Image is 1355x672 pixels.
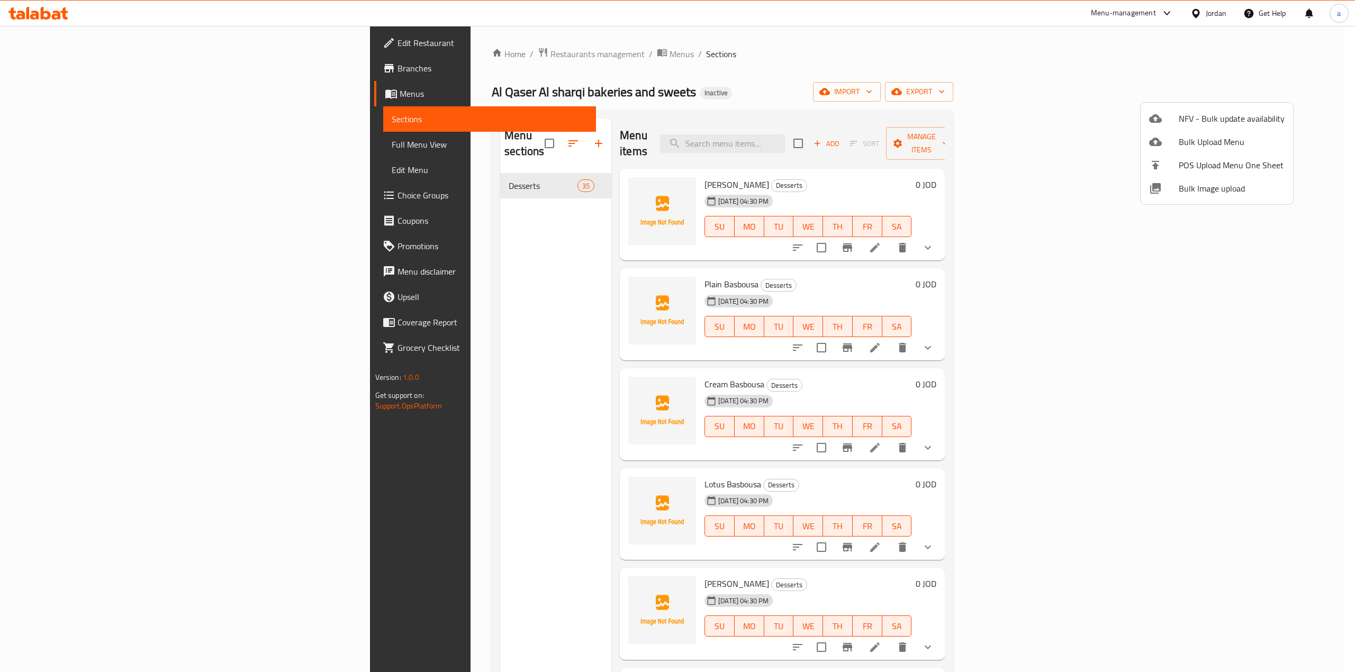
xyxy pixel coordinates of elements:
[1141,107,1293,130] li: NFV - Bulk update availability
[1179,182,1285,195] span: Bulk Image upload
[1179,159,1285,171] span: POS Upload Menu One Sheet
[1179,135,1285,148] span: Bulk Upload Menu
[1179,112,1285,125] span: NFV - Bulk update availability
[1141,130,1293,153] li: Upload bulk menu
[1141,153,1293,177] li: POS Upload Menu One Sheet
